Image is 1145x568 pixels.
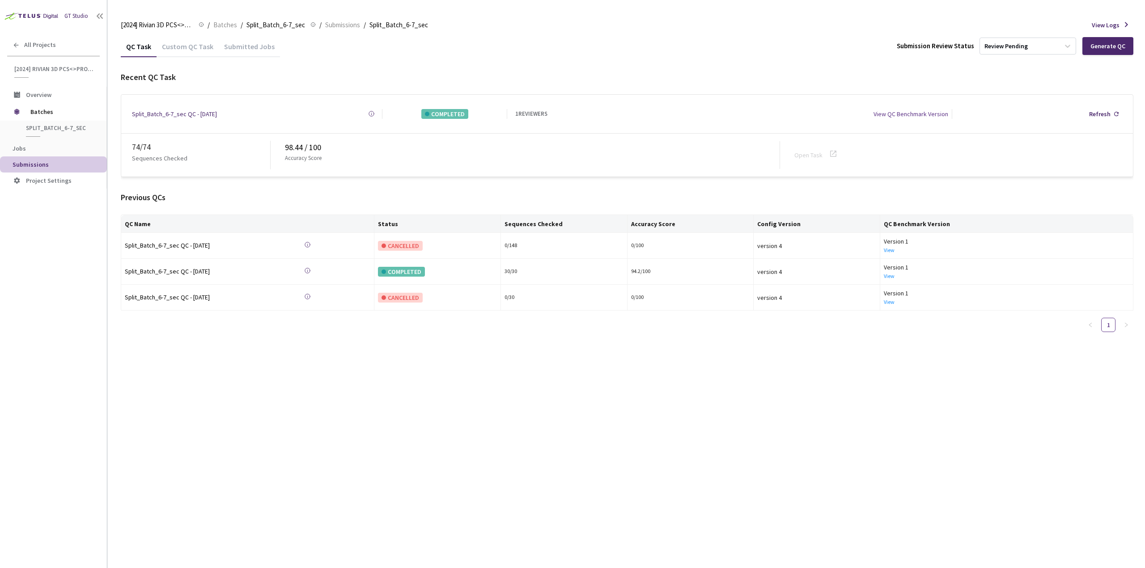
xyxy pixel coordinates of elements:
div: COMPLETED [421,109,468,119]
div: 0 / 148 [505,241,623,250]
span: Project Settings [26,177,72,185]
div: GT Studio [64,12,88,21]
li: / [364,20,366,30]
div: 1 REVIEWERS [515,109,547,118]
div: Version 1 [884,236,1129,246]
div: 30 / 30 [505,267,623,276]
button: right [1119,318,1133,332]
div: View QC Benchmark Version [874,109,948,119]
span: right [1124,322,1129,328]
div: Split_Batch_6-7_sec QC - [DATE] [125,240,250,250]
span: Overview [26,91,51,99]
th: Status [374,215,501,233]
div: Previous QCs [121,191,1133,204]
div: Custom QC Task [157,42,219,57]
span: All Projects [24,41,56,49]
div: 98.44 / 100 [285,141,780,154]
div: 74 / 74 [132,141,270,153]
span: [2024] Rivian 3D PCS<>Production [121,20,193,30]
button: left [1083,318,1098,332]
div: Version 1 [884,262,1129,272]
span: View Logs [1092,20,1120,30]
p: Accuracy Score [285,154,322,163]
div: Review Pending [984,42,1028,50]
div: Submission Review Status [897,41,974,51]
div: 0/100 [631,241,750,250]
div: Submitted Jobs [219,42,280,57]
div: Split_Batch_6-7_sec QC - [DATE] [125,266,250,276]
a: View [884,247,895,253]
th: QC Benchmark Version [880,215,1133,233]
li: / [208,20,210,30]
div: CANCELLED [378,293,423,303]
span: left [1088,322,1093,328]
div: QC Task [121,42,157,57]
span: Submissions [13,160,49,168]
div: Recent QC Task [121,71,1133,84]
span: Batches [30,103,92,121]
div: version 4 [757,293,876,303]
span: Batches [213,20,237,30]
a: Split_Batch_6-7_sec QC - [DATE] [125,266,250,277]
div: Split_Batch_6-7_sec QC - [DATE] [125,292,250,302]
th: Config Version [754,215,880,233]
div: Version 1 [884,288,1129,298]
div: Refresh [1089,109,1111,119]
span: Split_Batch_6-7_sec [246,20,305,30]
a: Batches [212,20,239,29]
div: 0 / 30 [505,293,623,302]
a: View [884,273,895,279]
th: Accuracy Score [628,215,754,233]
a: Split_Batch_6-7_sec QC - [DATE] [132,109,217,119]
span: [2024] Rivian 3D PCS<>Production [14,65,94,73]
a: View [884,299,895,305]
li: / [319,20,322,30]
span: Jobs [13,144,26,152]
th: QC Name [121,215,374,233]
span: Split_Batch_6-7_sec [369,20,428,30]
div: 0/100 [631,293,750,302]
li: Next Page [1119,318,1133,332]
div: COMPLETED [378,267,425,277]
li: Previous Page [1083,318,1098,332]
div: version 4 [757,241,876,251]
div: version 4 [757,267,876,277]
p: Sequences Checked [132,153,187,163]
th: Sequences Checked [501,215,628,233]
div: Generate QC [1090,42,1125,50]
span: Split_Batch_6-7_sec [26,124,92,132]
div: 94.2/100 [631,267,750,276]
div: CANCELLED [378,241,423,251]
a: Submissions [323,20,362,29]
a: 1 [1102,318,1115,332]
a: Open Task [794,151,823,159]
li: / [241,20,243,30]
span: Submissions [325,20,360,30]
